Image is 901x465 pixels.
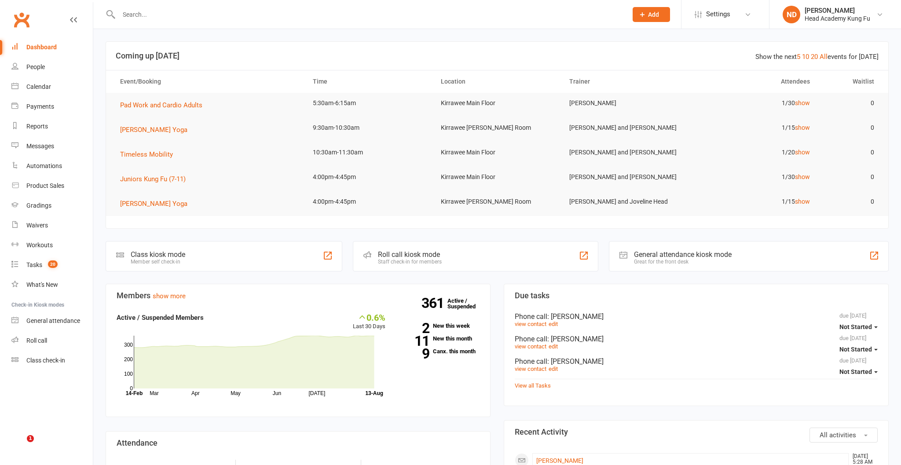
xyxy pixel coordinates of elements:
td: Kirrawee [PERSON_NAME] Room [433,117,561,138]
span: Not Started [839,368,872,375]
a: Automations [11,156,93,176]
div: Phone call [515,312,878,321]
a: view contact [515,321,546,327]
div: Phone call [515,357,878,366]
a: 10 [802,53,809,61]
span: : [PERSON_NAME] [547,357,604,366]
a: Payments [11,97,93,117]
a: 20 [811,53,818,61]
iframe: Intercom live chat [9,435,30,456]
span: 20 [48,260,58,268]
span: Not Started [839,346,872,353]
input: Search... [116,8,622,21]
a: edit [549,343,558,350]
td: 9:30am-10:30am [305,117,433,138]
button: Not Started [839,341,878,357]
a: show [795,99,810,106]
span: [PERSON_NAME] Yoga [120,126,187,134]
td: 0 [818,117,882,138]
a: 5 [797,53,800,61]
div: Great for the front desk [634,259,732,265]
div: ND [783,6,800,23]
a: Tasks 20 [11,255,93,275]
td: 0 [818,191,882,212]
strong: 2 [399,322,429,335]
a: [PERSON_NAME] [536,457,583,464]
span: 1 [27,435,34,442]
span: Not Started [839,323,872,330]
div: Show the next events for [DATE] [755,51,879,62]
td: 1/30 [689,167,818,187]
a: Messages [11,136,93,156]
div: General attendance kiosk mode [634,250,732,259]
a: 361Active / Suspended [447,291,486,316]
td: 0 [818,167,882,187]
td: 1/15 [689,191,818,212]
time: [DATE] 5:28 AM [848,454,877,465]
h3: Coming up [DATE] [116,51,879,60]
strong: 9 [399,347,429,360]
span: Add [648,11,659,18]
td: 4:00pm-4:45pm [305,167,433,187]
td: 0 [818,142,882,163]
div: General attendance [26,317,80,324]
div: Automations [26,162,62,169]
div: Payments [26,103,54,110]
div: Phone call [515,335,878,343]
button: Timeless Mobility [120,149,179,160]
div: Gradings [26,202,51,209]
a: edit [549,321,558,327]
h3: Members [117,291,480,300]
span: : [PERSON_NAME] [547,312,604,321]
a: Class kiosk mode [11,351,93,370]
td: Kirrawee [PERSON_NAME] Room [433,191,561,212]
strong: 11 [399,334,429,348]
td: 1/30 [689,93,818,114]
div: Roll call [26,337,47,344]
td: [PERSON_NAME] and [PERSON_NAME] [561,117,690,138]
div: Staff check-in for members [378,259,442,265]
a: Clubworx [11,9,33,31]
div: 0.6% [353,312,385,322]
a: view contact [515,366,546,372]
div: Head Academy Kung Fu [805,15,870,22]
div: Class kiosk mode [131,250,185,259]
a: Reports [11,117,93,136]
td: Kirrawee Main Floor [433,167,561,187]
a: Workouts [11,235,93,255]
td: 1/15 [689,117,818,138]
td: [PERSON_NAME] and [PERSON_NAME] [561,142,690,163]
div: Reports [26,123,48,130]
span: [PERSON_NAME] Yoga [120,200,187,208]
span: Settings [706,4,730,24]
a: Dashboard [11,37,93,57]
h3: Due tasks [515,291,878,300]
div: Roll call kiosk mode [378,250,442,259]
a: edit [549,366,558,372]
td: [PERSON_NAME] and [PERSON_NAME] [561,167,690,187]
td: [PERSON_NAME] [561,93,690,114]
a: Waivers [11,216,93,235]
a: 9Canx. this month [399,348,480,354]
a: Roll call [11,331,93,351]
div: Messages [26,143,54,150]
th: Time [305,70,433,93]
button: Add [633,7,670,22]
div: Product Sales [26,182,64,189]
strong: Active / Suspended Members [117,314,204,322]
h3: Attendance [117,439,480,447]
button: Not Started [839,364,878,380]
button: [PERSON_NAME] Yoga [120,124,194,135]
a: Gradings [11,196,93,216]
td: Kirrawee Main Floor [433,93,561,114]
th: Waitlist [818,70,882,93]
a: view contact [515,343,546,350]
td: [PERSON_NAME] and Joveline Head [561,191,690,212]
th: Location [433,70,561,93]
div: [PERSON_NAME] [805,7,870,15]
div: Member self check-in [131,259,185,265]
button: All activities [809,428,878,443]
a: Product Sales [11,176,93,196]
td: 4:00pm-4:45pm [305,191,433,212]
a: 2New this week [399,323,480,329]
